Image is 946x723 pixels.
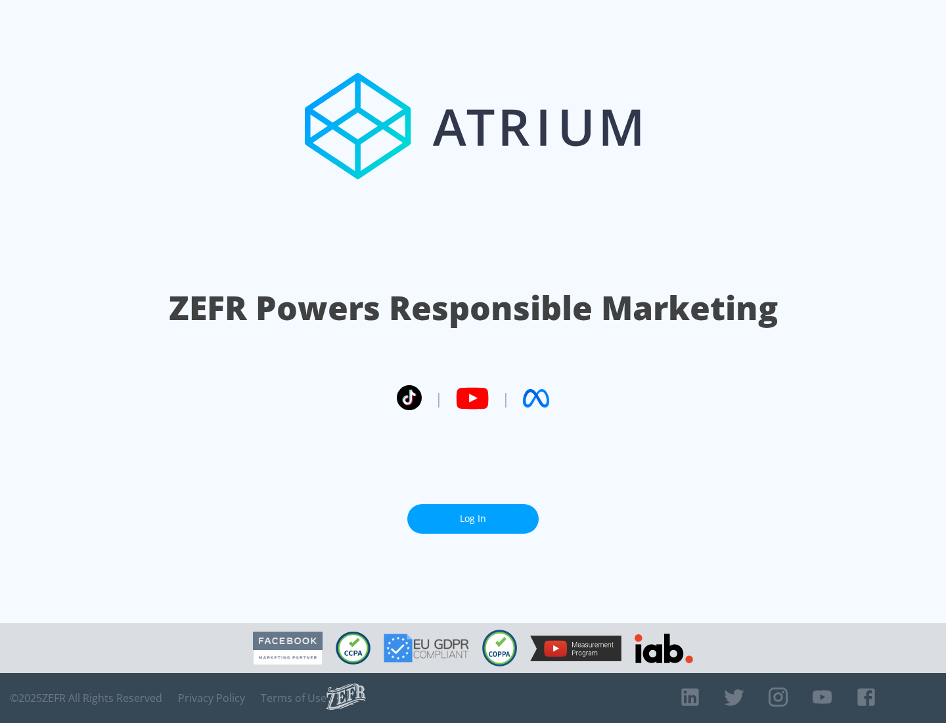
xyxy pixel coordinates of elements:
a: Log In [407,504,539,534]
span: © 2025 ZEFR All Rights Reserved [10,691,162,705]
span: | [435,388,443,408]
img: IAB [635,634,693,663]
img: CCPA Compliant [336,632,371,665]
h1: ZEFR Powers Responsible Marketing [169,285,778,331]
a: Privacy Policy [178,691,245,705]
a: Terms of Use [261,691,327,705]
img: COPPA Compliant [482,630,517,666]
img: GDPR Compliant [384,634,469,663]
img: Facebook Marketing Partner [253,632,323,665]
img: YouTube Measurement Program [530,636,621,661]
span: | [502,388,510,408]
